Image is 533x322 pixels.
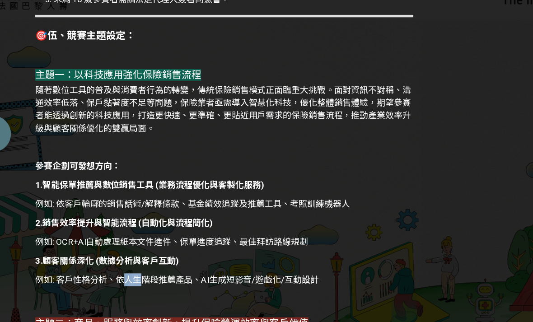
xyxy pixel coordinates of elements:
strong: 獎金獵人網站（[URL][DOMAIN_NAME]）進行投稿 [124,15,266,23]
strong: 3.顧客關係深化 (數據分析與客戶互動) [54,252,160,259]
p: 例如: OCR+AI自動處理紙本文件進件、保單進度追蹤、最佳拜訪路線規劃 [54,237,334,246]
p: 例如: 客戶性格分析、依人生階段推薦產品、AI生成短影音/遊戲化/互動設計 [54,265,334,274]
p: 採全線上報名，僅接受由 ，需填寫及完成下列事項： [54,14,334,33]
li: 填寫參賽團隊每位成員資料。（姓名、暱稱、EMAIL、手機...等） [68,38,334,47]
strong: 🎯伍、競賽主題設定： [54,84,128,93]
p: 隨著數位工具的普及與消費者行為的轉變，傳統保險銷售模式正面臨重大挑戰。面對資訊不對稱、溝通效率低落、保戶黏著度不足等問題，保險業者亟需導入智慧化科技，優化整體銷售體驗，期望參賽者能透過創新的科技... [54,124,334,162]
span: 主題一：以科技應用強化保險銷售流程 [54,113,177,122]
li: 未滿 18 歲參賽者需請法定代理人簽署同意書。 [68,57,334,66]
span: 收藏這個活動 [454,7,491,14]
span: 主題二：商品、服務與效率創新，提升保險營運效率與客戶價值 [54,297,257,306]
strong: 2.銷售效率提升與智能流程 (自動化與流程簡化) [54,224,186,231]
strong: 參賽企劃可發想方向： [54,182,117,189]
strong: 1.智能保單推薦與數位銷售工具 (業務流程優化與客製化服務) [54,196,224,203]
li: 所有成員皆需提供學生證證明。 [68,47,334,57]
p: 例如: 依客戶輪廓的銷售話術/解釋條款、基金績效追蹤及推薦工具、考照訓練機器人 [54,209,334,218]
